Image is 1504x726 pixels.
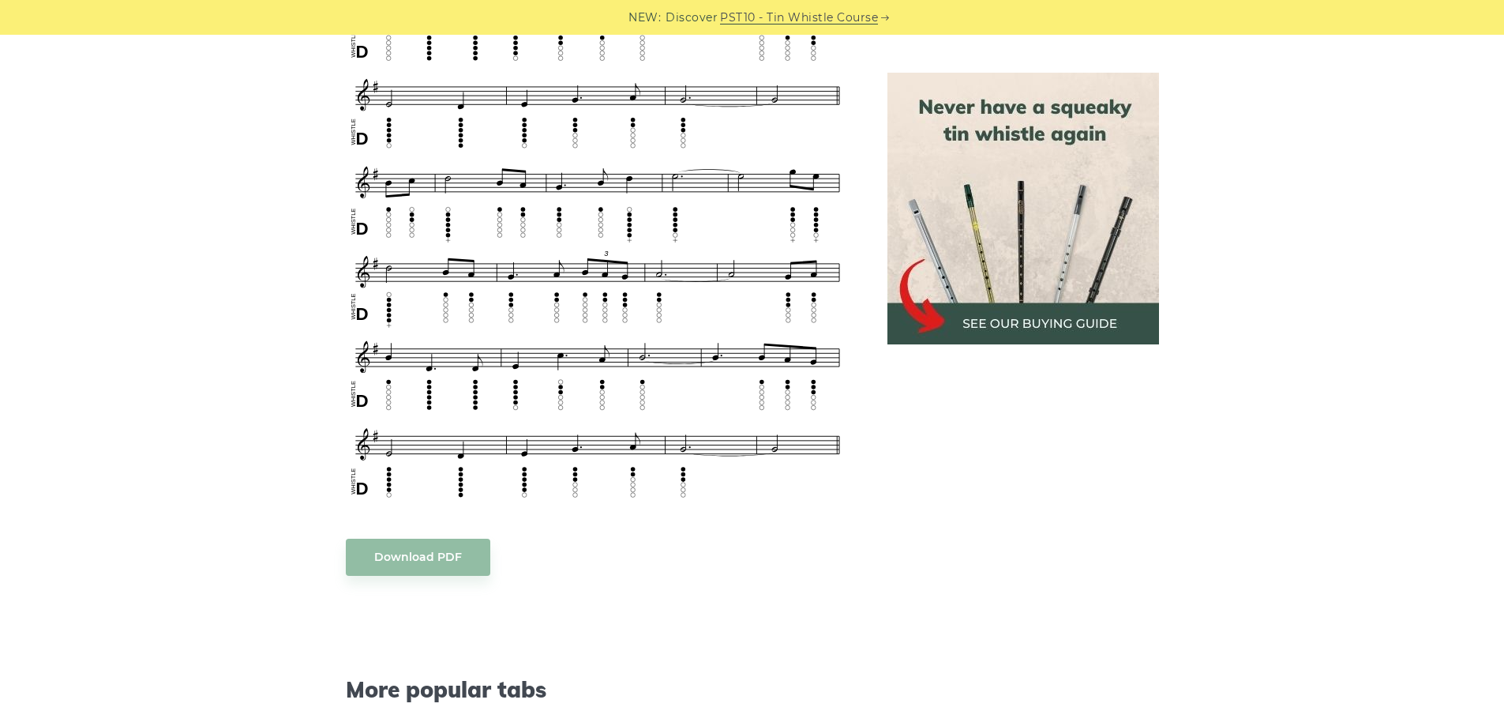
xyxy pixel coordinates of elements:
span: NEW: [628,9,661,27]
a: Download PDF [346,539,490,576]
span: More popular tabs [346,676,850,703]
img: tin whistle buying guide [887,73,1159,344]
a: PST10 - Tin Whistle Course [720,9,878,27]
span: Discover [666,9,718,27]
